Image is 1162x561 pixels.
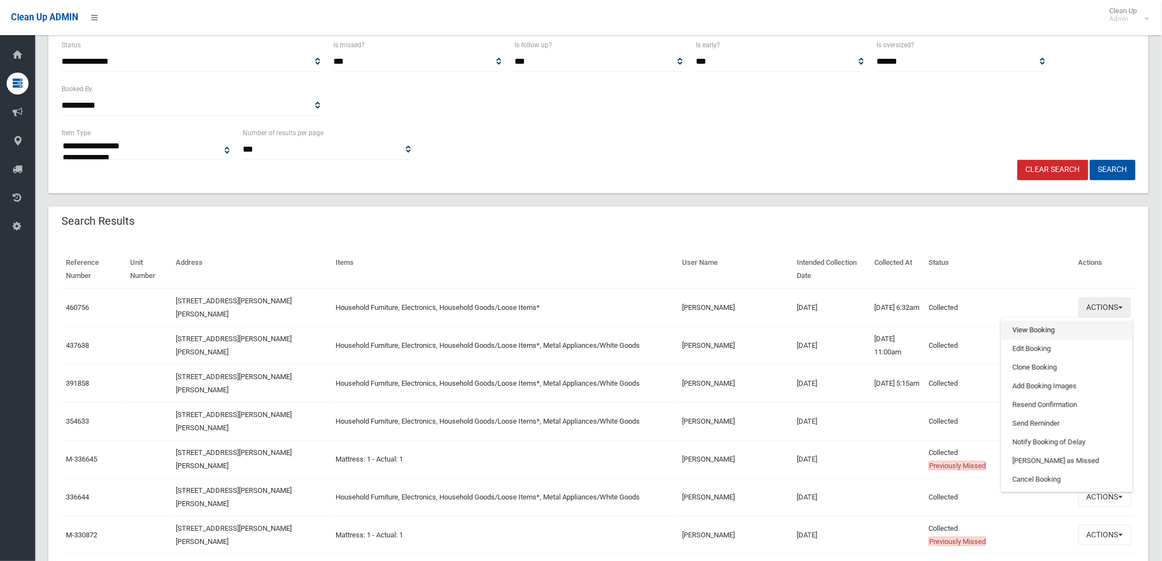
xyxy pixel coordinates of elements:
[333,39,365,51] label: Is missed?
[929,461,986,470] span: Previously Missed
[62,39,81,51] label: Status
[176,410,292,432] a: [STREET_ADDRESS][PERSON_NAME][PERSON_NAME]
[243,127,323,139] label: Number of results per page
[793,326,870,364] td: [DATE]
[332,440,678,478] td: Mattress: 1 - Actual: 1
[793,288,870,327] td: [DATE]
[1002,321,1132,340] a: View Booking
[1104,7,1148,23] span: Clean Up
[870,288,924,327] td: [DATE] 6:32am
[924,440,1074,478] td: Collected
[1074,251,1136,288] th: Actions
[1090,160,1136,180] button: Search
[62,127,91,139] label: Item Type
[678,288,793,327] td: [PERSON_NAME]
[62,251,126,288] th: Reference Number
[176,335,292,356] a: [STREET_ADDRESS][PERSON_NAME][PERSON_NAME]
[793,402,870,440] td: [DATE]
[332,478,678,516] td: Household Furniture, Electronics, Household Goods/Loose Items*, Metal Appliances/White Goods
[176,373,292,394] a: [STREET_ADDRESS][PERSON_NAME][PERSON_NAME]
[924,326,1074,364] td: Collected
[924,288,1074,327] td: Collected
[924,478,1074,516] td: Collected
[176,448,292,470] a: [STREET_ADDRESS][PERSON_NAME][PERSON_NAME]
[924,251,1074,288] th: Status
[172,251,332,288] th: Address
[1002,414,1132,433] a: Send Reminder
[793,478,870,516] td: [DATE]
[678,478,793,516] td: [PERSON_NAME]
[332,402,678,440] td: Household Furniture, Electronics, Household Goods/Loose Items*, Metal Appliances/White Goods
[1079,297,1131,318] button: Actions
[1079,487,1131,507] button: Actions
[1002,377,1132,396] a: Add Booking Images
[924,364,1074,402] td: Collected
[66,531,97,539] a: M-330872
[176,486,292,508] a: [STREET_ADDRESS][PERSON_NAME][PERSON_NAME]
[678,516,793,554] td: [PERSON_NAME]
[176,524,292,546] a: [STREET_ADDRESS][PERSON_NAME][PERSON_NAME]
[678,364,793,402] td: [PERSON_NAME]
[1002,340,1132,358] a: Edit Booking
[126,251,172,288] th: Unit Number
[870,326,924,364] td: [DATE] 11:00am
[877,39,915,51] label: Is oversized?
[924,402,1074,440] td: Collected
[332,364,678,402] td: Household Furniture, Electronics, Household Goods/Loose Items*, Metal Appliances/White Goods
[1002,452,1132,470] a: [PERSON_NAME] as Missed
[870,364,924,402] td: [DATE] 5:15am
[332,251,678,288] th: Items
[1002,470,1132,489] a: Cancel Booking
[696,39,720,51] label: Is early?
[1002,433,1132,452] a: Notify Booking of Delay
[1018,160,1088,180] a: Clear Search
[62,83,92,95] label: Booked By
[924,516,1074,554] td: Collected
[332,288,678,327] td: Household Furniture, Electronics, Household Goods/Loose Items*
[515,39,552,51] label: Is follow up?
[1002,358,1132,377] a: Clone Booking
[66,303,89,312] a: 460756
[1002,396,1132,414] a: Resend Confirmation
[793,440,870,478] td: [DATE]
[678,251,793,288] th: User Name
[11,12,78,23] span: Clean Up ADMIN
[66,379,89,387] a: 391858
[793,251,870,288] th: Intended Collection Date
[332,516,678,554] td: Mattress: 1 - Actual: 1
[66,455,97,463] a: M-336645
[66,417,89,425] a: 354633
[678,402,793,440] td: [PERSON_NAME]
[1110,15,1137,23] small: Admin
[793,516,870,554] td: [DATE]
[66,493,89,501] a: 336644
[48,210,148,232] header: Search Results
[793,364,870,402] td: [DATE]
[66,341,89,349] a: 437638
[176,297,292,318] a: [STREET_ADDRESS][PERSON_NAME][PERSON_NAME]
[929,537,986,546] span: Previously Missed
[332,326,678,364] td: Household Furniture, Electronics, Household Goods/Loose Items*, Metal Appliances/White Goods
[870,251,924,288] th: Collected At
[678,326,793,364] td: [PERSON_NAME]
[1079,525,1131,545] button: Actions
[678,440,793,478] td: [PERSON_NAME]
